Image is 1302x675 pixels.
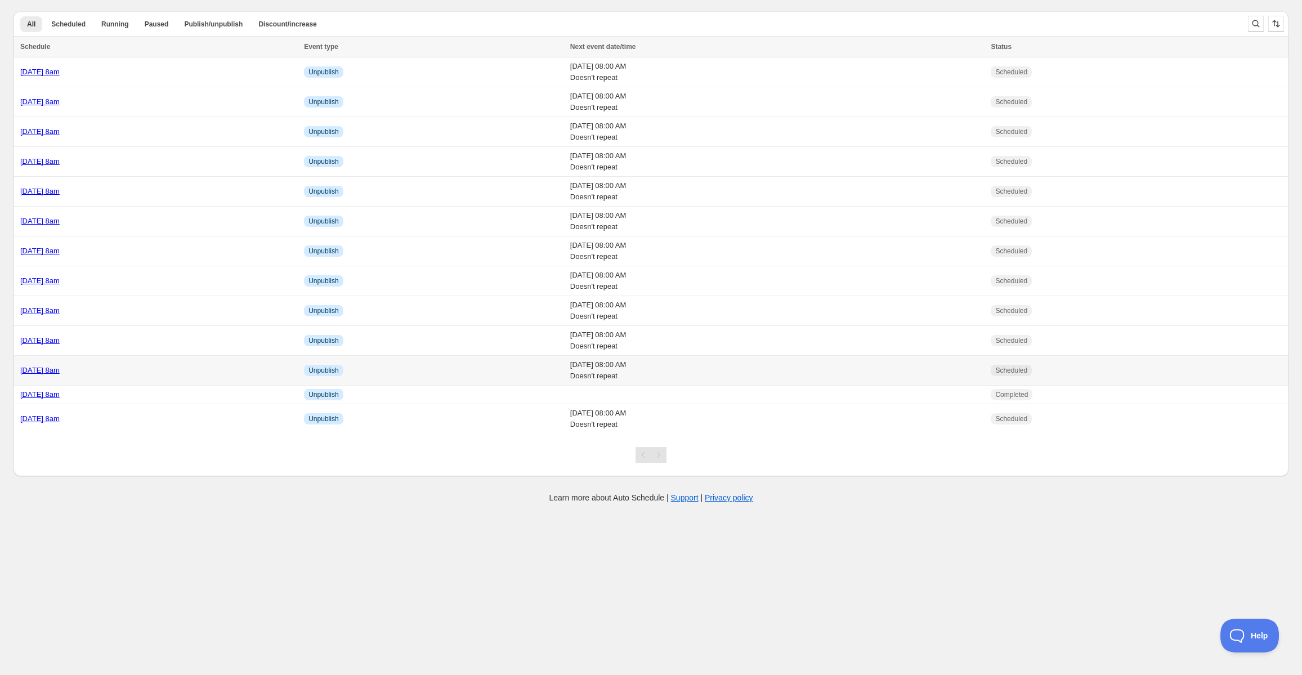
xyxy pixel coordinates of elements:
span: Unpublish [308,157,338,166]
td: [DATE] 08:00 AM Doesn't repeat [567,177,988,207]
span: Scheduled [995,414,1027,423]
span: Status [991,43,1012,51]
td: [DATE] 08:00 AM Doesn't repeat [567,326,988,356]
nav: Pagination [636,447,666,463]
span: Unpublish [308,306,338,315]
iframe: Toggle Customer Support [1220,619,1279,652]
span: Scheduled [995,187,1027,196]
a: [DATE] 8am [20,157,60,166]
span: Unpublish [308,247,338,256]
span: Scheduled [995,276,1027,285]
span: Paused [145,20,169,29]
span: Unpublish [308,414,338,423]
span: Scheduled [995,68,1027,77]
button: Sort the results [1268,16,1284,32]
span: Unpublish [308,276,338,285]
span: Scheduled [995,336,1027,345]
span: Unpublish [308,336,338,345]
a: Support [671,493,699,502]
span: Unpublish [308,217,338,226]
a: Privacy policy [705,493,753,502]
a: [DATE] 8am [20,247,60,255]
td: [DATE] 08:00 AM Doesn't repeat [567,87,988,117]
td: [DATE] 08:00 AM Doesn't repeat [567,404,988,434]
span: Scheduled [995,247,1027,256]
a: [DATE] 8am [20,336,60,345]
span: Next event date/time [570,43,636,51]
span: Scheduled [995,366,1027,375]
a: [DATE] 8am [20,97,60,106]
td: [DATE] 08:00 AM Doesn't repeat [567,266,988,296]
span: All [27,20,35,29]
span: Scheduled [995,97,1027,106]
a: [DATE] 8am [20,127,60,136]
td: [DATE] 08:00 AM Doesn't repeat [567,236,988,266]
span: Completed [995,390,1028,399]
td: [DATE] 08:00 AM Doesn't repeat [567,57,988,87]
span: Scheduled [995,127,1027,136]
span: Discount/increase [258,20,316,29]
span: Publish/unpublish [184,20,243,29]
span: Scheduled [995,306,1027,315]
p: Learn more about Auto Schedule | | [549,492,753,503]
a: [DATE] 8am [20,68,60,76]
span: Event type [304,43,338,51]
td: [DATE] 08:00 AM Doesn't repeat [567,296,988,326]
span: Scheduled [995,217,1027,226]
a: [DATE] 8am [20,306,60,315]
span: Unpublish [308,97,338,106]
span: Scheduled [995,157,1027,166]
span: Unpublish [308,187,338,196]
a: [DATE] 8am [20,217,60,225]
span: Running [101,20,129,29]
td: [DATE] 08:00 AM Doesn't repeat [567,207,988,236]
span: Unpublish [308,127,338,136]
td: [DATE] 08:00 AM Doesn't repeat [567,356,988,386]
a: [DATE] 8am [20,276,60,285]
span: Schedule [20,43,50,51]
span: Unpublish [308,366,338,375]
a: [DATE] 8am [20,366,60,374]
a: [DATE] 8am [20,390,60,399]
span: Unpublish [308,68,338,77]
button: Search and filter results [1248,16,1264,32]
td: [DATE] 08:00 AM Doesn't repeat [567,147,988,177]
span: Unpublish [308,390,338,399]
span: Scheduled [51,20,86,29]
a: [DATE] 8am [20,414,60,423]
a: [DATE] 8am [20,187,60,195]
td: [DATE] 08:00 AM Doesn't repeat [567,117,988,147]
